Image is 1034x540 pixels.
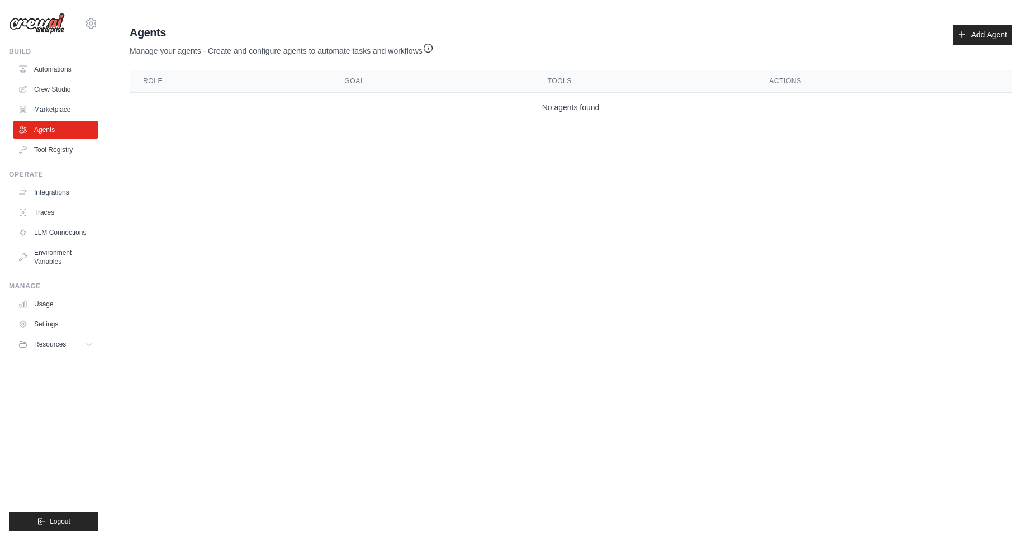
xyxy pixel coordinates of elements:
[130,25,434,40] h2: Agents
[13,295,98,313] a: Usage
[9,170,98,179] div: Operate
[34,340,66,349] span: Resources
[13,60,98,78] a: Automations
[13,183,98,201] a: Integrations
[13,315,98,333] a: Settings
[13,80,98,98] a: Crew Studio
[13,203,98,221] a: Traces
[130,93,1012,122] td: No agents found
[534,70,756,93] th: Tools
[130,40,434,56] p: Manage your agents - Create and configure agents to automate tasks and workflows
[13,224,98,241] a: LLM Connections
[9,282,98,291] div: Manage
[13,244,98,271] a: Environment Variables
[9,512,98,531] button: Logout
[13,335,98,353] button: Resources
[756,70,1012,93] th: Actions
[13,101,98,119] a: Marketplace
[13,121,98,139] a: Agents
[9,13,65,34] img: Logo
[331,70,534,93] th: Goal
[9,47,98,56] div: Build
[953,25,1012,45] a: Add Agent
[50,517,70,526] span: Logout
[13,141,98,159] a: Tool Registry
[130,70,331,93] th: Role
